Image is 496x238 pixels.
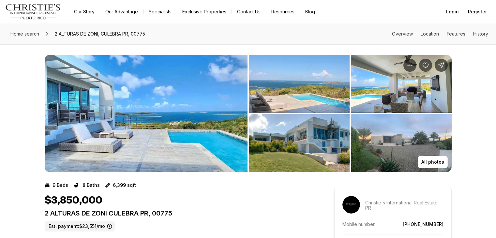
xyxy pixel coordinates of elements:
[73,180,100,190] button: 8 Baths
[418,156,448,168] button: All photos
[100,7,143,16] a: Our Advantage
[45,55,452,172] div: Listing Photos
[45,55,248,172] button: View image gallery
[300,7,320,16] a: Blog
[53,183,68,188] p: 9 Beds
[342,221,375,227] p: Mobile number
[177,7,232,16] a: Exclusive Properties
[435,59,448,72] button: Share Property: 2 ALTURAS DE ZONI
[83,183,100,188] p: 8 Baths
[232,7,266,16] button: Contact Us
[421,159,444,165] p: All photos
[468,9,487,14] span: Register
[45,209,311,217] p: 2 ALTURAS DE ZONI CULEBRA PR, 00775
[473,31,488,37] a: Skip to: History
[45,194,102,207] h1: $3,850,000
[392,31,413,37] a: Skip to: Overview
[392,31,488,37] nav: Page section menu
[403,221,443,227] a: [PHONE_NUMBER]
[351,55,452,113] button: View image gallery
[143,7,177,16] a: Specialists
[10,31,39,37] span: Home search
[69,7,100,16] a: Our Story
[419,59,432,72] button: Save Property: 2 ALTURAS DE ZONI
[447,31,465,37] a: Skip to: Features
[403,59,416,72] button: Property options
[113,183,136,188] p: 6,399 sqft
[249,55,350,113] button: View image gallery
[249,114,350,172] button: View image gallery
[5,4,61,20] img: logo
[421,31,439,37] a: Skip to: Location
[266,7,300,16] a: Resources
[249,55,452,172] li: 2 of 8
[365,200,443,211] p: Christie's International Real Estate PR
[446,9,459,14] span: Login
[52,29,148,39] span: 2 ALTURAS DE ZONI, CULEBRA PR, 00775
[45,55,248,172] li: 1 of 8
[442,5,463,18] button: Login
[351,114,452,172] button: View image gallery
[45,221,115,231] label: Est. payment: $23,551/mo
[464,5,491,18] button: Register
[8,29,42,39] a: Home search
